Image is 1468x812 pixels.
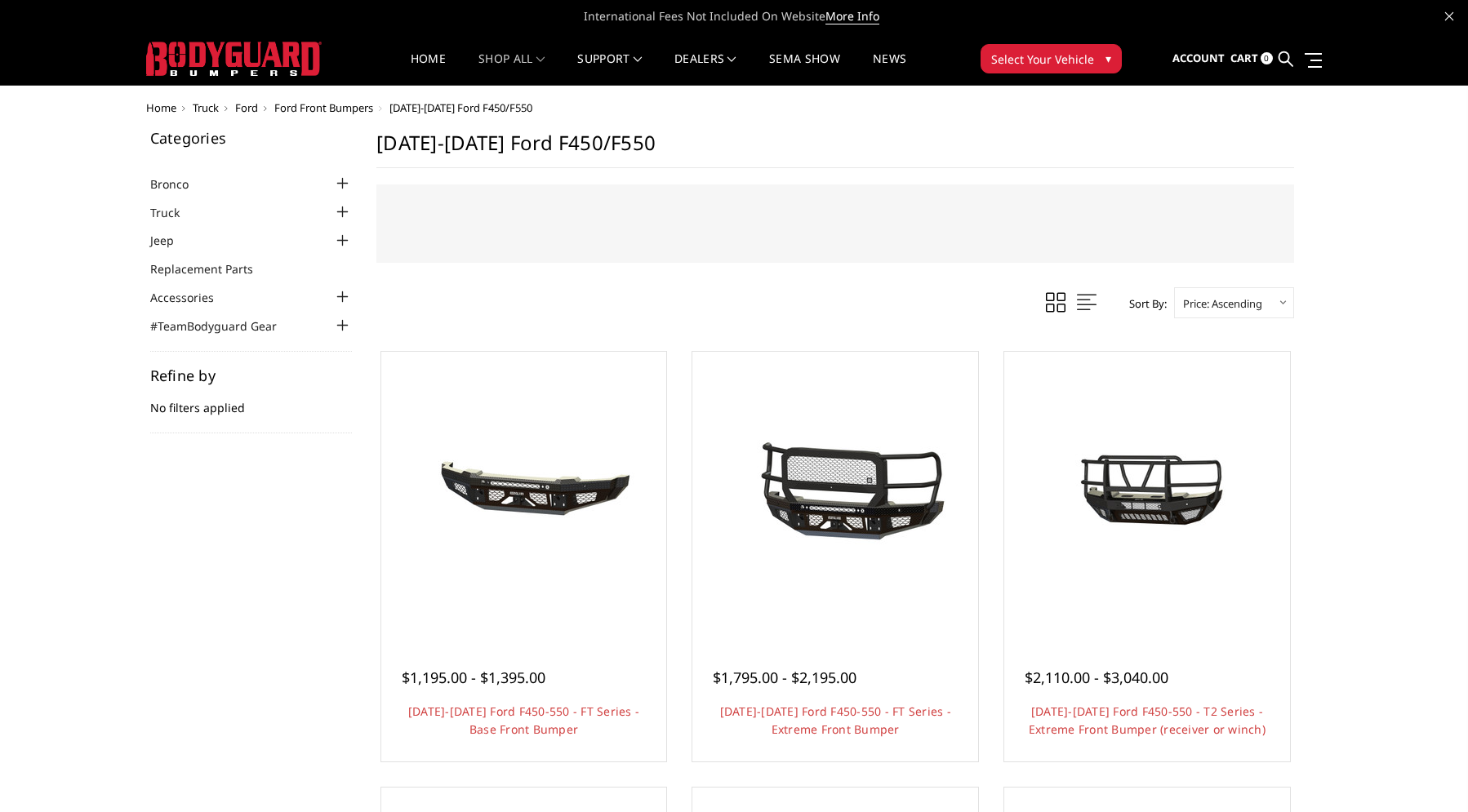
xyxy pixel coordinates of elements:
a: Truck [193,100,219,115]
span: 0 [1261,52,1273,64]
span: Select Your Vehicle [991,51,1094,68]
label: Sort By: [1120,291,1167,316]
a: Home [146,100,176,115]
a: More Info [825,8,879,24]
a: Ford [235,100,258,115]
img: BODYGUARD BUMPERS [146,42,322,76]
a: Truck [150,204,200,221]
a: Dealers [674,53,736,85]
a: Account [1172,37,1225,81]
a: Support [577,53,642,85]
a: [DATE]-[DATE] Ford F450-550 - FT Series - Extreme Front Bumper [720,703,951,737]
span: Account [1172,51,1225,65]
h5: Categories [150,131,353,145]
a: SEMA Show [769,53,840,85]
h5: Refine by [150,368,353,383]
a: News [873,53,906,85]
a: [DATE]-[DATE] Ford F450-550 - T2 Series - Extreme Front Bumper (receiver or winch) [1029,703,1266,737]
img: 2023-2025 Ford F450-550 - T2 Series - Extreme Front Bumper (receiver or winch) [1016,421,1278,567]
a: 2023-2025 Ford F450-550 - T2 Series - Extreme Front Bumper (receiver or winch) [1008,356,1286,633]
a: Replacement Parts [150,260,274,277]
a: Bronco [150,175,209,193]
div: No filters applied [150,368,353,433]
h1: [DATE]-[DATE] Ford F450/F550 [376,131,1294,168]
span: $1,195.00 - $1,395.00 [402,668,545,687]
a: Jeep [150,232,194,249]
span: $2,110.00 - $3,040.00 [1025,668,1168,687]
a: Home [411,53,446,85]
span: Cart [1230,51,1258,65]
a: Cart 0 [1230,37,1273,81]
span: ▾ [1105,50,1111,67]
span: $1,795.00 - $2,195.00 [713,668,856,687]
a: shop all [478,53,545,85]
a: 2023-2025 Ford F450-550 - FT Series - Extreme Front Bumper 2023-2025 Ford F450-550 - FT Series - ... [696,356,974,633]
a: [DATE]-[DATE] Ford F450-550 - FT Series - Base Front Bumper [408,703,639,737]
a: 2023-2025 Ford F450-550 - FT Series - Base Front Bumper [385,356,663,633]
span: [DATE]-[DATE] Ford F450/F550 [389,100,532,115]
a: Ford Front Bumpers [274,100,373,115]
a: #TeamBodyguard Gear [150,317,297,335]
a: Accessories [150,289,234,306]
img: 2023-2025 Ford F450-550 - FT Series - Base Front Bumper [393,433,654,556]
button: Select Your Vehicle [981,44,1122,73]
